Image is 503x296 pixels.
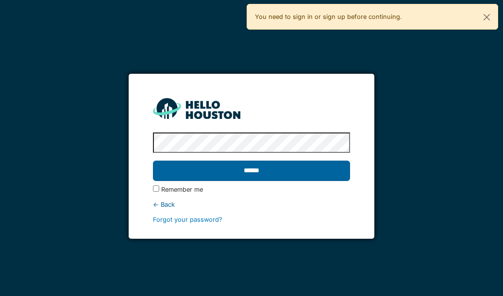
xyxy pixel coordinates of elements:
[153,200,350,209] div: ← Back
[153,216,222,223] a: Forgot your password?
[161,185,203,194] label: Remember me
[476,4,498,30] button: Close
[247,4,498,30] div: You need to sign in or sign up before continuing.
[153,98,240,119] img: HH_line-BYnF2_Hg.png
